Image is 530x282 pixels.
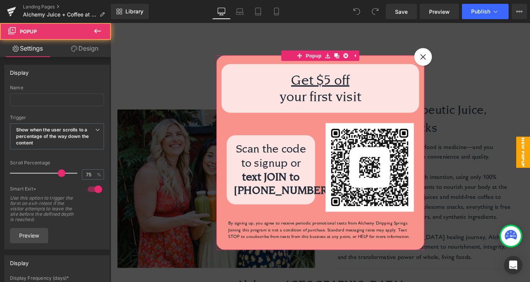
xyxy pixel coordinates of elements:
[136,132,218,162] h1: Scan the code to signup or
[199,54,263,71] u: Get $5 off
[10,65,29,76] div: Display
[420,4,459,19] a: Preview
[10,195,79,222] div: Use this option to trigger the form on exit-intent if the visitor attempts to leave the site befo...
[265,30,275,42] a: Expand / Collapse
[267,4,286,19] a: Mobile
[471,8,490,15] span: Publish
[23,11,96,18] span: Alchemy Juice + Coffee at [GEOGRAPHIC_DATA]
[245,30,255,42] a: Clone Module
[122,72,340,90] h1: your first visit
[349,4,364,19] button: Undo
[212,4,231,19] a: Desktop
[20,28,37,34] span: Popup
[429,8,450,16] span: Preview
[231,4,249,19] a: Laptop
[57,40,112,57] a: Design
[10,115,104,120] div: Trigger
[447,125,463,160] span: New Popup
[125,8,143,15] span: Library
[213,30,234,42] span: Popup
[10,85,104,90] div: Name
[10,256,29,266] div: Display
[10,186,80,194] div: Smart Exit+
[10,160,104,166] div: Scroll Percentage
[504,256,522,274] div: Open Intercom Messenger
[249,4,267,19] a: Tablet
[462,4,509,19] button: Publish
[23,4,111,10] a: Landing Pages
[10,228,48,243] a: Preview
[10,275,104,281] div: Display Frequency (days)*
[96,172,103,177] span: %
[255,30,265,42] a: Delete Module
[512,4,527,19] button: More
[367,4,383,19] button: Redo
[235,30,245,42] a: Save module
[111,4,149,19] a: New Library
[136,162,244,192] strong: text JOIN to [PHONE_NUMBER]
[130,217,333,240] p: By signing up, you agree to receive periodic promotional texts from Alchemy Dripping Springs. Joi...
[395,8,408,16] span: Save
[16,127,89,146] b: Show when the user scrolls to a percentage of the way down the content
